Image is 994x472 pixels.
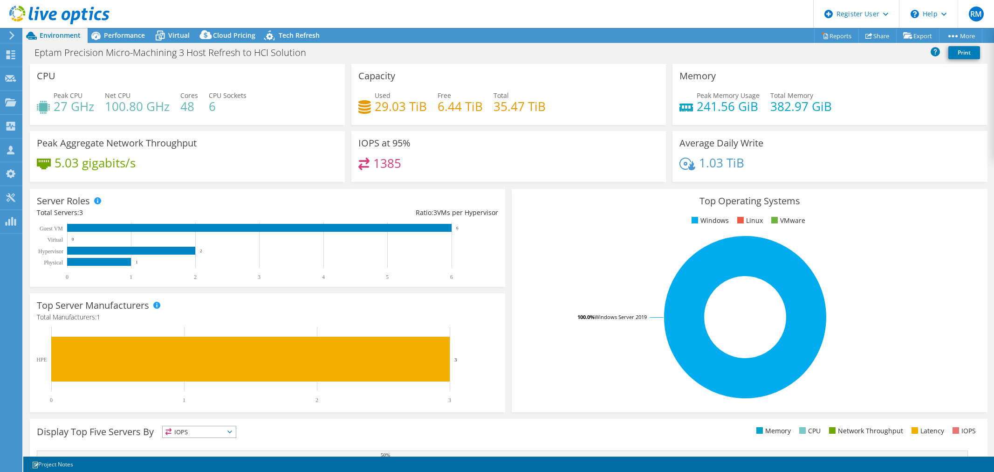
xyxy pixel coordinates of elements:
li: Windows [689,215,729,226]
text: 2 [200,249,202,253]
h4: 5.03 gigabits/s [55,158,136,168]
a: Export [896,28,939,43]
text: Physical [44,259,63,266]
span: Free [438,91,451,100]
text: 1 [136,260,138,264]
h4: 100.80 GHz [105,101,170,111]
span: Used [375,91,391,100]
h4: Total Manufacturers: [37,312,498,322]
h3: IOPS at 95% [358,138,411,148]
span: IOPS [163,426,236,437]
span: RM [969,7,984,21]
span: Total Memory [770,91,813,100]
h3: Top Operating Systems [519,196,980,206]
h4: 35.47 TiB [494,101,546,111]
li: Linux [735,215,763,226]
h3: Capacity [358,71,395,81]
text: 3 [448,397,451,403]
text: 1 [130,274,132,280]
text: 2 [315,397,318,403]
span: Peak Memory Usage [697,91,760,100]
span: Cores [180,91,198,100]
span: Total [494,91,509,100]
h4: 1.03 TiB [699,158,744,168]
h3: Average Daily Write [679,138,763,148]
h4: 48 [180,101,198,111]
text: 0 [66,274,69,280]
text: 0 [50,397,53,403]
text: 6 [450,274,453,280]
span: Environment [40,31,81,40]
li: Latency [909,426,944,436]
h3: Server Roles [37,196,90,206]
div: Ratio: VMs per Hypervisor [267,208,498,218]
svg: \n [911,10,919,18]
a: More [939,28,982,43]
text: Virtual [48,236,63,243]
text: 5 [386,274,389,280]
a: Reports [814,28,859,43]
text: HPE [36,356,47,363]
h4: 382.97 GiB [770,101,832,111]
text: 1 [183,397,185,403]
span: 3 [79,208,83,217]
span: CPU Sockets [209,91,247,100]
li: CPU [797,426,821,436]
text: Guest VM [40,225,63,232]
text: 6 [456,226,459,230]
h4: 29.03 TiB [375,101,427,111]
h4: 27 GHz [54,101,94,111]
text: 2 [194,274,197,280]
span: Tech Refresh [279,31,320,40]
text: 3 [258,274,260,280]
li: VMware [769,215,805,226]
h4: 1385 [373,158,401,168]
span: Net CPU [105,91,130,100]
text: 4 [322,274,325,280]
h4: 6.44 TiB [438,101,483,111]
span: Cloud Pricing [213,31,255,40]
span: 3 [433,208,437,217]
span: Virtual [168,31,190,40]
div: Total Servers: [37,208,267,218]
h4: 6 [209,101,247,111]
a: Print [948,46,980,59]
text: 3 [454,357,457,362]
span: Peak CPU [54,91,82,100]
text: Hypervisor [38,248,63,255]
text: 50% [381,452,390,458]
span: 1 [96,312,100,321]
h1: Eptam Precision Micro-Machining 3 Host Refresh to HCI Solution [30,48,321,58]
span: Performance [104,31,145,40]
tspan: 100.0% [577,313,595,320]
h4: 241.56 GiB [697,101,760,111]
li: Memory [754,426,791,436]
tspan: Windows Server 2019 [595,313,647,320]
text: 0 [72,237,74,242]
li: IOPS [950,426,976,436]
h3: Top Server Manufacturers [37,300,149,311]
h3: Peak Aggregate Network Throughput [37,138,197,148]
h3: CPU [37,71,55,81]
h3: Memory [679,71,716,81]
li: Network Throughput [827,426,903,436]
a: Project Notes [25,458,80,470]
a: Share [858,28,897,43]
